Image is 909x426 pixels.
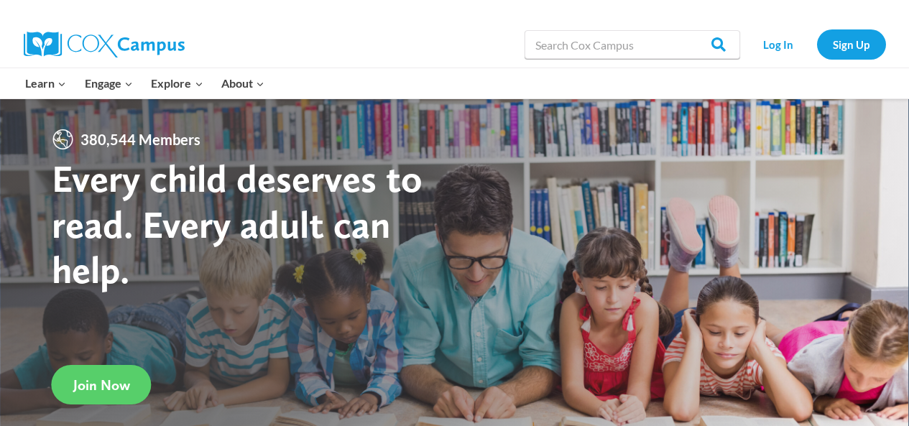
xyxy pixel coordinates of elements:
[151,74,203,93] span: Explore
[817,29,886,59] a: Sign Up
[525,30,740,59] input: Search Cox Campus
[221,74,264,93] span: About
[17,68,274,98] nav: Primary Navigation
[24,32,185,57] img: Cox Campus
[747,29,886,59] nav: Secondary Navigation
[747,29,810,59] a: Log In
[75,128,206,151] span: 380,544 Members
[73,376,130,394] span: Join Now
[25,74,66,93] span: Learn
[85,74,133,93] span: Engage
[52,365,152,404] a: Join Now
[52,155,423,292] strong: Every child deserves to read. Every adult can help.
